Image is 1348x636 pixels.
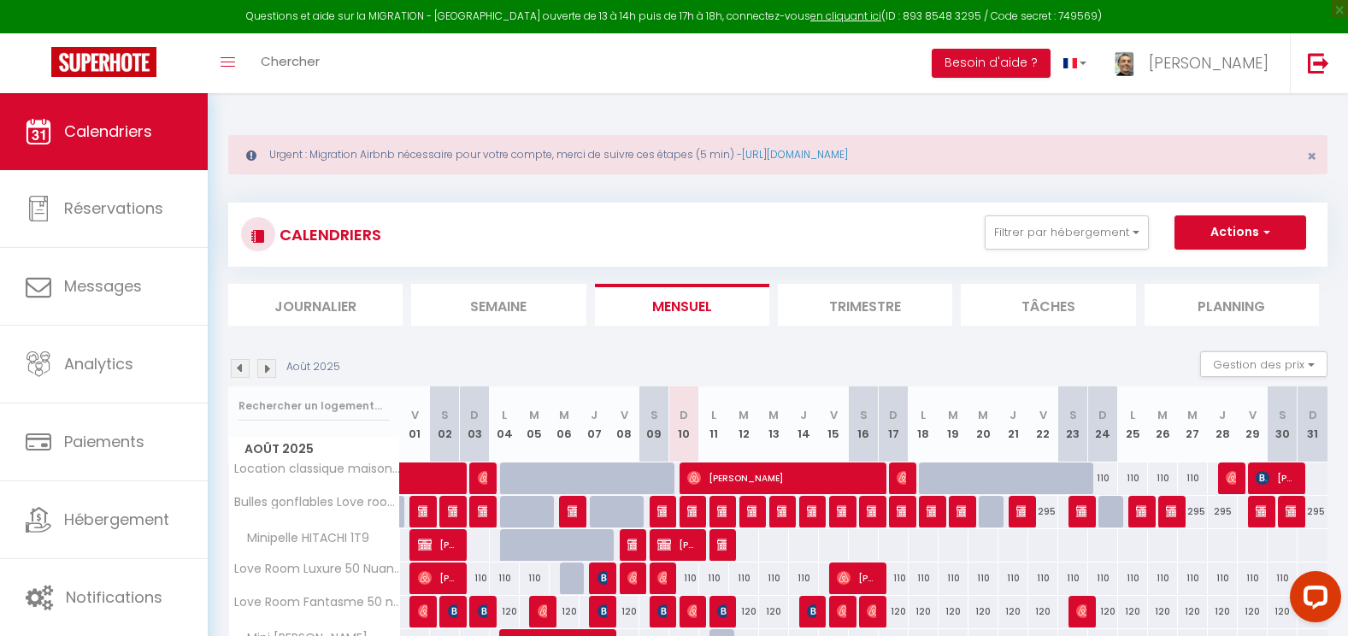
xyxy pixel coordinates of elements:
[1238,596,1268,627] div: 120
[275,215,381,254] h3: CALENDRIERS
[1076,595,1086,627] span: [PERSON_NAME]
[1118,386,1148,462] th: 25
[400,386,430,462] th: 01
[867,495,877,527] span: [PERSON_NAME] et [PERSON_NAME]
[448,495,458,527] span: [PERSON_NAME] & [PERSON_NAME]
[897,462,907,494] span: [PERSON_NAME]
[687,495,698,527] span: [PERSON_NAME] et [PERSON_NAME]
[418,562,458,594] span: [PERSON_NAME]
[879,596,909,627] div: 120
[1088,386,1118,462] th: 24
[985,215,1149,250] button: Filtrer par hébergement
[559,407,569,423] abbr: M
[64,197,163,219] span: Réservations
[1148,386,1178,462] th: 26
[1028,386,1058,462] th: 22
[1309,407,1317,423] abbr: D
[1149,52,1269,74] span: [PERSON_NAME]
[837,495,847,527] span: [PERSON_NAME] & [PERSON_NAME]
[627,562,638,594] span: [PERSON_NAME]
[1178,596,1208,627] div: 120
[1208,496,1238,527] div: 295
[939,596,968,627] div: 120
[609,386,639,462] th: 08
[1298,496,1327,527] div: 295
[680,407,688,423] abbr: D
[418,495,428,527] span: [PERSON_NAME] & [PERSON_NAME]
[286,359,340,375] p: Août 2025
[717,495,727,527] span: [PERSON_NAME] et [PERSON_NAME]
[939,562,968,594] div: 110
[1118,562,1148,594] div: 110
[232,462,403,475] span: Location classique maison l'été · ☀︎ Maison au calme - 5min de Cognac - 1/8 pers ☀︎
[1276,564,1348,636] iframe: LiveChat chat widget
[879,562,909,594] div: 110
[595,284,769,326] li: Mensuel
[228,135,1327,174] div: Urgent : Migration Airbnb nécessaire pour votre compte, merci de suivre ces étapes (5 min) -
[1178,562,1208,594] div: 110
[1076,495,1086,527] span: [PERSON_NAME]
[849,386,879,462] th: 16
[669,562,699,594] div: 110
[1219,407,1226,423] abbr: J
[1226,462,1236,494] span: [PERSON_NAME]
[580,386,609,462] th: 07
[1157,407,1168,423] abbr: M
[657,495,668,527] span: [PERSON_NAME] & [PERSON_NAME]
[1058,386,1088,462] th: 23
[478,462,488,494] span: [PERSON_NAME]
[968,562,998,594] div: 110
[1098,407,1107,423] abbr: D
[529,407,539,423] abbr: M
[699,386,729,462] th: 11
[568,495,578,527] span: [PERSON_NAME] & [PERSON_NAME]
[1016,495,1027,527] span: [PERSON_NAME] et [PERSON_NAME]
[228,284,403,326] li: Journalier
[1298,562,1327,594] div: 110
[448,595,458,627] span: [PERSON_NAME]
[520,562,550,594] div: 110
[64,431,144,452] span: Paiements
[430,386,460,462] th: 02
[478,495,488,527] span: Coralie & Ange GUILLE
[1208,596,1238,627] div: 120
[789,562,819,594] div: 110
[789,386,819,462] th: 14
[1307,145,1316,167] span: ×
[968,386,998,462] th: 20
[909,386,939,462] th: 18
[597,595,608,627] span: [PERSON_NAME]
[478,595,488,627] span: [PERSON_NAME][DEMOGRAPHIC_DATA]
[1256,462,1296,494] span: [PERSON_NAME]
[1148,596,1178,627] div: 120
[609,596,639,627] div: 120
[807,595,817,627] span: [PERSON_NAME]
[1136,495,1146,527] span: [PERSON_NAME]
[879,386,909,462] th: 17
[64,353,133,374] span: Analytics
[669,386,699,462] th: 10
[867,595,877,627] span: [PERSON_NAME]
[921,407,926,423] abbr: L
[490,562,520,594] div: 110
[687,595,698,627] span: [PERSON_NAME]
[261,52,320,70] span: Chercher
[650,407,658,423] abbr: S
[1208,562,1238,594] div: 110
[1069,407,1077,423] abbr: S
[961,284,1135,326] li: Tâches
[470,407,479,423] abbr: D
[768,407,779,423] abbr: M
[64,121,152,142] span: Calendriers
[1039,407,1047,423] abbr: V
[441,407,449,423] abbr: S
[699,562,729,594] div: 110
[232,529,374,548] span: Minipelle HITACHI 1T9
[411,407,419,423] abbr: V
[538,595,548,627] span: [PERSON_NAME]
[490,386,520,462] th: 04
[1088,462,1118,494] div: 110
[502,407,507,423] abbr: L
[1088,596,1118,627] div: 120
[591,407,597,423] abbr: J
